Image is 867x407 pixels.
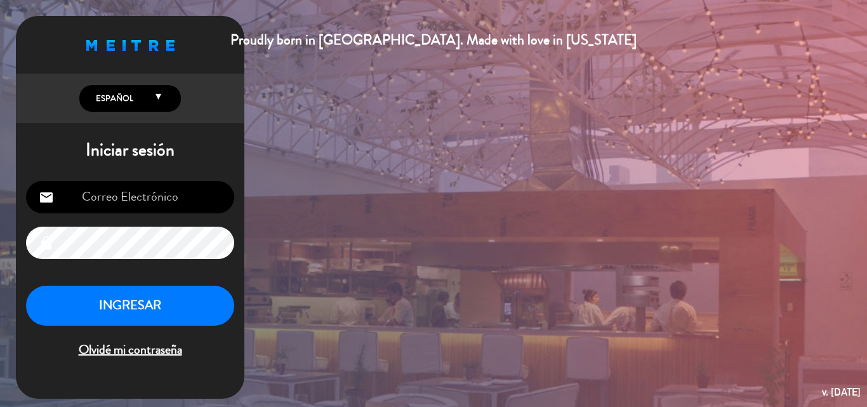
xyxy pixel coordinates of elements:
span: Español [93,92,133,105]
input: Correo Electrónico [26,181,234,213]
i: email [39,190,54,205]
i: lock [39,236,54,251]
div: v. [DATE] [822,384,861,401]
span: Olvidé mi contraseña [26,340,234,361]
button: INGRESAR [26,286,234,326]
h1: Iniciar sesión [16,140,244,161]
